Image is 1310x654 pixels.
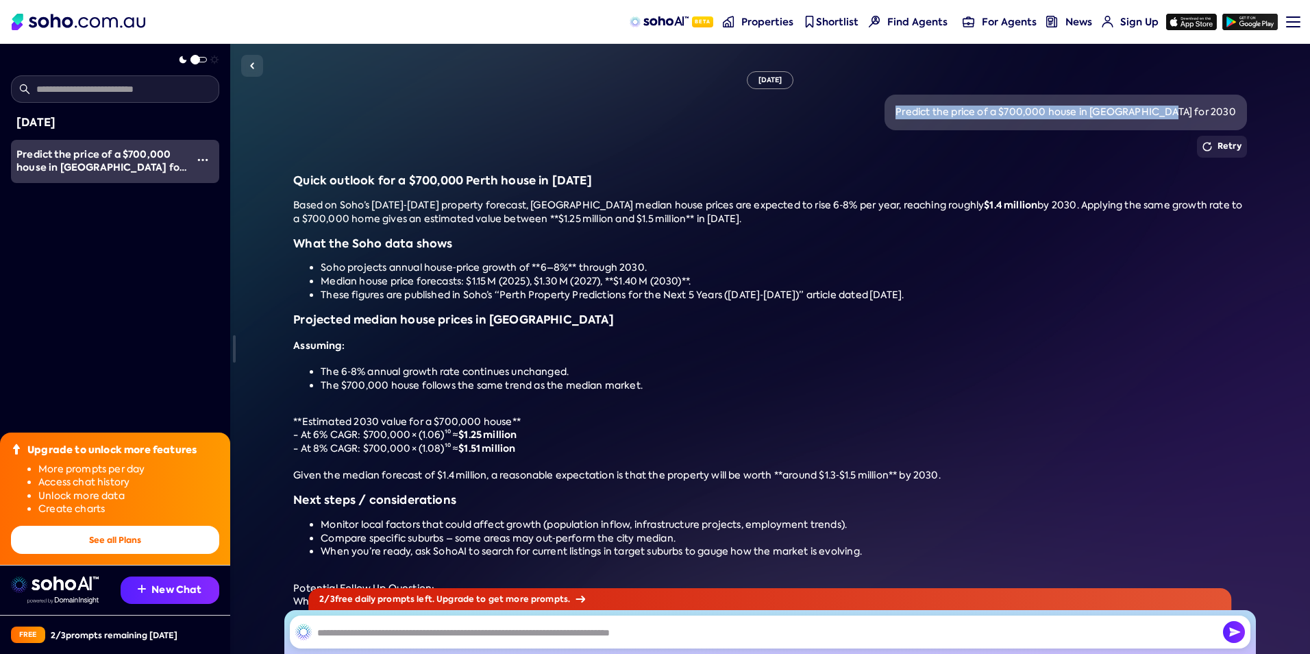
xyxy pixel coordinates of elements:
[895,106,1235,119] div: Predict the price of a $700,000 house in [GEOGRAPHIC_DATA] for 2030
[1166,14,1217,30] img: app-store icon
[12,14,145,30] img: Soho Logo
[1102,16,1113,27] img: for-agents-nav icon
[293,313,1246,327] h3: Projected median house prices in [GEOGRAPHIC_DATA]
[38,463,219,476] li: More prompts per day
[887,15,948,29] span: Find Agents
[321,532,1246,546] li: Compare specific suburbs – some areas may out‑perform the city median.
[293,199,984,211] span: Based on Soho’s [DATE]‑[DATE] property forecast, [GEOGRAPHIC_DATA] median house prices are expect...
[51,629,177,641] div: 2 / 3 prompts remaining [DATE]
[11,526,219,554] button: See all Plans
[1222,14,1278,30] img: google-play icon
[984,198,1037,212] strong: $1.4 million
[293,469,940,481] span: Given the median forecast of $1.4 million, a reasonable expectation is that the property will be ...
[692,16,713,27] span: Beta
[38,476,219,489] li: Access chat history
[308,588,1231,610] div: 2 / 3 free daily prompts left. Upgrade to get more prompts.
[723,16,734,27] img: properties-nav icon
[630,16,688,27] img: sohoAI logo
[27,444,197,457] div: Upgrade to unlock more features
[1202,142,1212,152] img: Retry icon
[293,415,521,428] span: **Estimated 2030 value for a $700,000 house**
[11,627,45,643] div: Free
[321,518,1246,532] li: Monitor local factors that could affect growth (population inflow, infrastructure projects, emplo...
[293,494,1246,507] h3: Next steps / considerations
[747,71,794,89] div: [DATE]
[1046,16,1058,27] img: news-nav icon
[11,444,22,455] img: Upgrade icon
[293,582,434,594] span: Potential Follow Up Question:
[38,489,219,503] li: Unlock more data
[293,339,1246,353] h4: Assuming:
[11,140,186,183] a: Predict the price of a $700,000 house in [GEOGRAPHIC_DATA] for 2030
[11,577,99,593] img: sohoai logo
[1223,621,1245,643] button: Send
[16,148,186,175] div: Predict the price of a $700,000 house in perth for 2030
[295,624,312,640] img: SohoAI logo black
[1197,136,1247,158] button: Retry
[321,365,1246,379] li: The 6‑8% annual growth rate continues unchanged.
[293,442,458,455] span: - At 8% CAGR: $700,000 × (1.08)¹⁰ ≈
[293,199,1242,225] span: by 2030. Applying the same growth rate to a $700,000 home gives an estimated value between **$1.2...
[982,15,1037,29] span: For Agents
[458,428,517,441] strong: $1.25 million
[293,428,458,441] span: - At 6% CAGR: $700,000 × (1.06)¹⁰ ≈
[816,15,858,29] span: Shortlist
[963,16,974,27] img: for-agents-nav icon
[1065,15,1092,29] span: News
[16,147,186,188] span: Predict the price of a $700,000 house in [GEOGRAPHIC_DATA] for 2030
[321,379,1246,393] li: The $700,000 house follows the same trend as the median market.
[321,545,1246,559] li: When you’re ready, ask SohoAI to search for current listings in target suburbs to gauge how the m...
[197,154,208,165] img: More icon
[1120,15,1159,29] span: Sign Up
[27,597,99,604] img: Data provided by Domain Insight
[38,502,219,516] li: Create charts
[293,174,1246,188] h3: Quick outlook for a $700,000 Perth house in [DATE]
[293,595,1246,609] div: Which [GEOGRAPHIC_DATA] suburbs are projected to have the strongest price growth by 2030?
[869,16,880,27] img: Find agents icon
[138,585,146,593] img: Recommendation icon
[741,15,793,29] span: Properties
[244,58,260,74] img: Sidebar toggle icon
[321,275,1246,289] li: Median house price forecasts: $1.15 M (2025), $1.30 M (2027), **$1.40 M (2030)**.
[16,114,214,132] div: [DATE]
[321,289,1246,302] li: These figures are published in Soho’s “Perth Property Predictions for the Next 5 Years ([DATE]‑[D...
[1223,621,1245,643] img: Send icon
[804,16,815,27] img: shortlist-nav icon
[576,596,585,603] img: Arrow icon
[458,441,515,455] strong: $1.51 million
[321,261,1246,275] li: Soho projects annual house‑price growth of **6–8%** through 2030.
[121,577,219,604] button: New Chat
[293,237,1246,251] h3: What the Soho data shows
